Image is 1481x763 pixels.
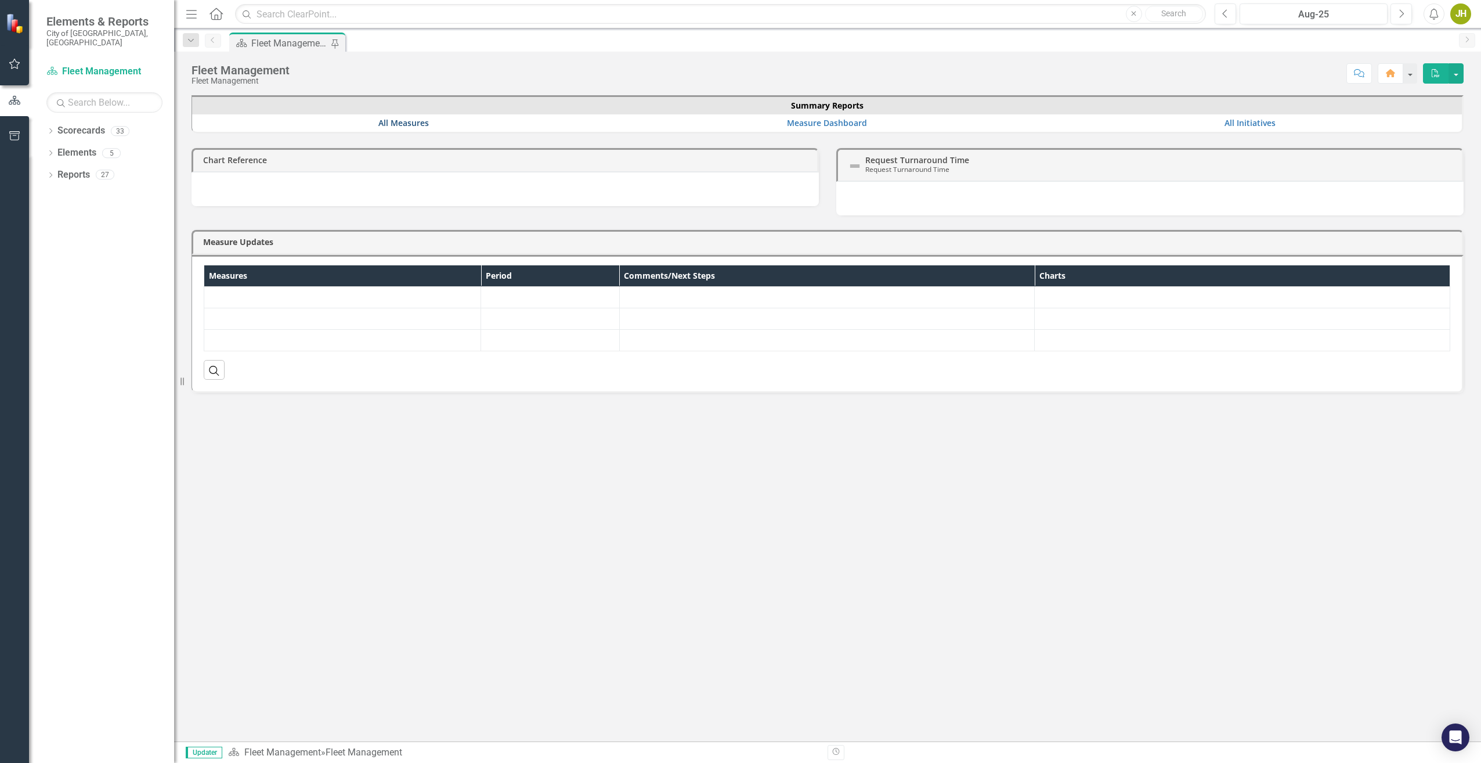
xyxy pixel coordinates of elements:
[1224,117,1276,128] a: All Initiatives
[1244,8,1384,21] div: Aug-25
[46,92,162,113] input: Search Below...
[228,746,819,760] div: »
[102,148,121,158] div: 5
[1240,3,1388,24] button: Aug-25
[244,747,321,758] a: Fleet Management
[186,747,222,758] span: Updater
[251,36,328,51] div: Fleet Management
[192,64,290,77] div: Fleet Management
[57,168,90,182] a: Reports
[46,28,162,48] small: City of [GEOGRAPHIC_DATA], [GEOGRAPHIC_DATA]
[46,65,162,78] a: Fleet Management
[57,146,96,160] a: Elements
[203,156,811,164] h3: Chart Reference
[6,13,26,34] img: ClearPoint Strategy
[326,747,402,758] div: Fleet Management
[1145,6,1203,22] button: Search
[203,237,1456,246] h3: Measure Updates
[1161,9,1186,18] span: Search
[57,124,105,138] a: Scorecards
[111,126,129,136] div: 33
[865,154,969,165] a: Request Turnaround Time
[865,164,949,174] small: Request Turnaround Time
[46,15,162,28] span: Elements & Reports
[192,97,1462,114] th: Summary Reports
[1442,724,1469,751] div: Open Intercom Messenger
[1450,3,1471,24] button: JH
[378,117,429,128] a: All Measures
[192,77,290,85] div: Fleet Management
[96,170,114,180] div: 27
[848,159,862,173] img: Not Defined
[235,4,1206,24] input: Search ClearPoint...
[787,117,867,128] a: Measure Dashboard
